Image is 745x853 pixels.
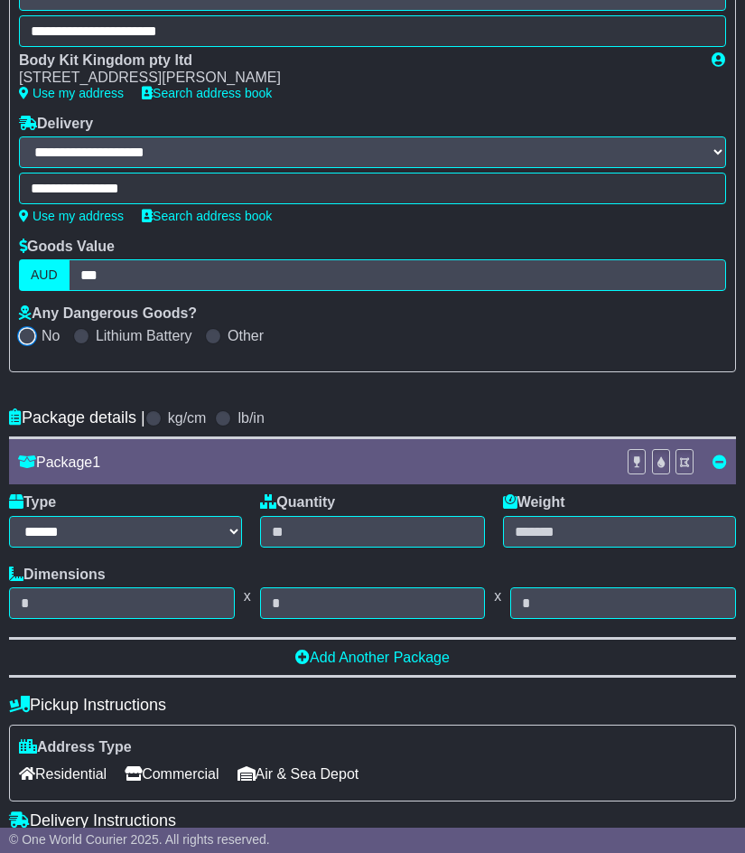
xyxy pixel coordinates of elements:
span: x [485,587,510,605]
label: No [42,327,60,344]
span: 1 [92,455,100,470]
label: Any Dangerous Goods? [19,305,197,322]
a: Use my address [19,209,124,223]
a: Add Another Package [295,650,450,665]
span: Commercial [125,760,219,788]
label: Type [9,493,56,511]
label: Goods Value [19,238,115,255]
div: Package [9,454,618,471]
h4: Delivery Instructions [9,811,736,830]
label: kg/cm [168,409,207,426]
a: Search address book [142,209,272,223]
label: Address Type [19,738,132,755]
label: Quantity [260,493,335,511]
span: Air & Sea Depot [237,760,359,788]
label: Delivery [19,115,93,132]
label: AUD [19,259,70,291]
a: Use my address [19,86,124,100]
h4: Package details | [9,408,145,427]
h4: Pickup Instructions [9,696,736,715]
label: Dimensions [9,566,106,583]
a: Search address book [142,86,272,100]
label: Lithium Battery [96,327,192,344]
span: © One World Courier 2025. All rights reserved. [9,832,270,847]
label: Other [228,327,264,344]
span: Residential [19,760,107,788]
label: Weight [503,493,565,511]
span: x [235,587,260,605]
label: lb/in [237,409,264,426]
div: [STREET_ADDRESS][PERSON_NAME] [19,69,694,86]
a: Remove this item [712,455,727,470]
div: Body Kit Kingdom pty ltd [19,52,694,69]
